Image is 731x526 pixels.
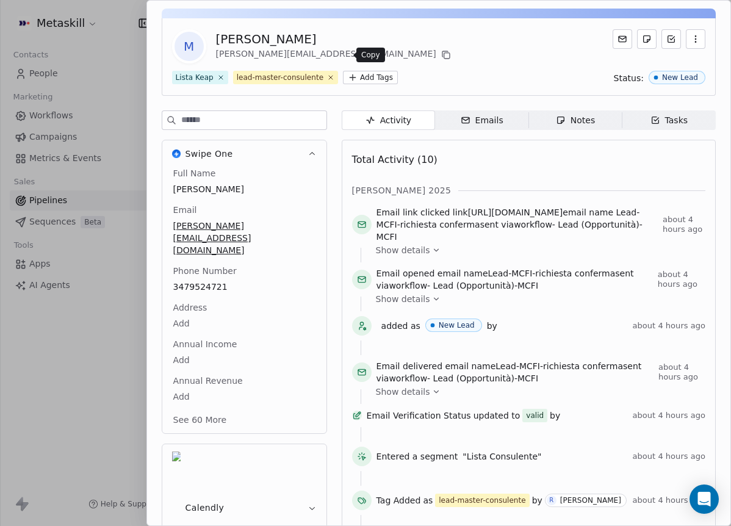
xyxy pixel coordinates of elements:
[381,320,420,332] span: added as
[171,375,245,387] span: Annual Revenue
[633,321,705,331] span: about 4 hours ago
[173,183,315,195] span: [PERSON_NAME]
[474,409,520,422] span: updated to
[171,338,240,350] span: Annual Income
[376,267,653,292] span: email name sent via workflow -
[433,281,538,290] span: Lead (Opportunità)-MCFI
[633,495,705,505] span: about 4 hours ago
[560,496,621,505] div: [PERSON_NAME]
[495,361,623,371] span: Lead-MCFI-richiesta conferma
[173,317,315,330] span: Add
[658,270,705,289] span: about 4 hours ago
[173,391,315,403] span: Add
[376,244,430,256] span: Show details
[614,72,644,84] span: Status:
[173,281,315,293] span: 3479524721
[173,354,315,366] span: Add
[633,452,705,461] span: about 4 hours ago
[487,320,497,332] span: by
[658,362,705,382] span: about 4 hours ago
[237,72,323,83] div: lead-master-consulente
[662,73,698,82] div: New Lead
[650,114,688,127] div: Tasks
[633,411,705,420] span: about 4 hours ago
[172,150,181,158] img: Swipe One
[463,450,541,463] span: "Lista Consulente"
[216,31,453,48] div: [PERSON_NAME]
[488,268,616,278] span: Lead-MCFI-richiesta conferma
[343,71,398,84] button: Add Tags
[216,48,453,62] div: [PERSON_NAME][EMAIL_ADDRESS][DOMAIN_NAME]
[690,485,719,514] div: Open Intercom Messenger
[162,167,326,433] div: Swipe OneSwipe One
[556,114,595,127] div: Notes
[549,495,553,505] div: R
[433,373,538,383] span: Lead (Opportunità)-MCFI
[376,293,430,305] span: Show details
[171,204,200,216] span: Email
[352,184,452,196] span: [PERSON_NAME] 2025
[532,494,542,506] span: by
[376,386,697,398] a: Show details
[423,494,433,506] span: as
[663,215,705,234] span: about 4 hours ago
[376,360,654,384] span: email name sent via workflow -
[352,154,438,165] span: Total Activity (10)
[376,450,458,463] span: Entered a segment
[376,386,430,398] span: Show details
[439,321,475,330] div: New Lead
[171,301,210,314] span: Address
[185,502,225,514] span: Calendly
[376,494,421,506] span: Tag Added
[175,32,204,61] span: M
[166,409,234,431] button: See 60 More
[171,167,218,179] span: Full Name
[376,244,697,256] a: Show details
[171,265,239,277] span: Phone Number
[376,206,658,243] span: link email name sent via workflow -
[367,409,471,422] span: Email Verification Status
[439,495,525,506] div: lead-master-consulente
[461,114,503,127] div: Emails
[376,207,450,217] span: Email link clicked
[376,293,697,305] a: Show details
[185,148,233,160] span: Swipe One
[550,409,560,422] span: by
[526,409,544,422] div: valid
[162,140,326,167] button: Swipe OneSwipe One
[376,268,435,278] span: Email opened
[376,361,442,371] span: Email delivered
[468,207,563,217] span: [URL][DOMAIN_NAME]
[361,50,380,60] p: Copy
[173,220,315,256] span: [PERSON_NAME][EMAIL_ADDRESS][DOMAIN_NAME]
[176,72,214,83] div: Lista Keap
